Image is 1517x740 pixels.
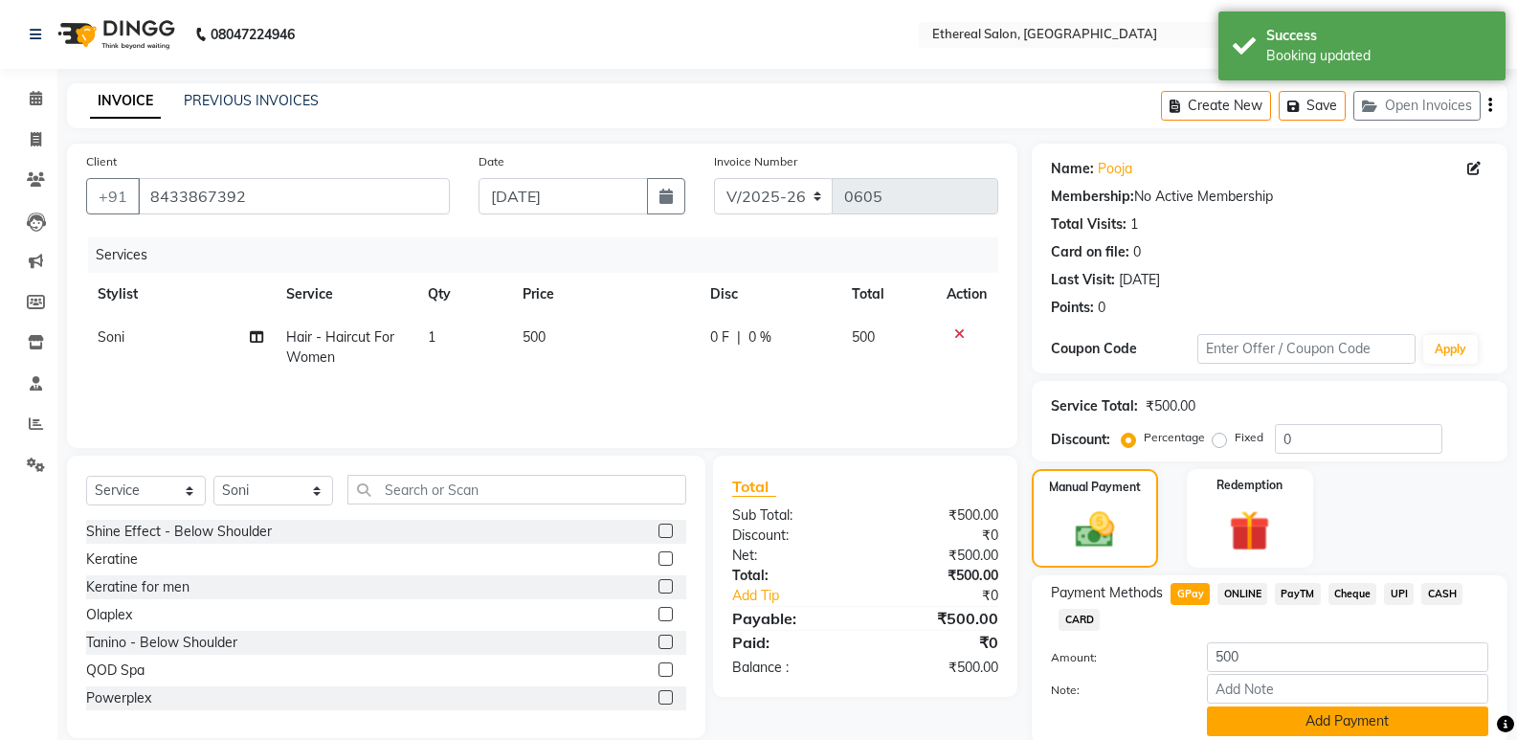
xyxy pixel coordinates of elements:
b: 08047224946 [211,8,295,61]
a: INVOICE [90,84,161,119]
div: Membership: [1051,187,1134,207]
div: Coupon Code [1051,339,1196,359]
span: CARD [1059,609,1100,631]
span: ONLINE [1217,583,1267,605]
label: Client [86,153,117,170]
th: Price [511,273,700,316]
img: _cash.svg [1063,507,1127,552]
img: logo [49,8,180,61]
label: Invoice Number [714,153,797,170]
div: [DATE] [1119,270,1160,290]
input: Search by Name/Mobile/Email/Code [138,178,450,214]
div: 0 [1098,298,1105,318]
div: Discount: [1051,430,1110,450]
div: 1 [1130,214,1138,235]
th: Qty [416,273,511,316]
th: Total [840,273,935,316]
a: Pooja [1098,159,1132,179]
div: Tanino - Below Shoulder [86,633,237,653]
th: Stylist [86,273,275,316]
input: Search or Scan [347,475,686,505]
div: Card on file: [1051,242,1129,262]
div: Total Visits: [1051,214,1127,235]
div: Balance : [718,658,865,678]
span: | [737,327,741,348]
span: GPay [1171,583,1210,605]
div: Shine Effect - Below Shoulder [86,522,272,542]
th: Service [275,273,416,316]
input: Amount [1207,642,1488,672]
div: ₹0 [890,586,1013,606]
span: Cheque [1328,583,1377,605]
button: Save [1279,91,1346,121]
a: PREVIOUS INVOICES [184,92,319,109]
span: 1 [428,328,435,346]
div: No Active Membership [1051,187,1488,207]
div: ₹500.00 [865,658,1013,678]
div: Discount: [718,526,865,546]
label: Note: [1037,682,1192,699]
div: ₹500.00 [865,546,1013,566]
span: CASH [1421,583,1462,605]
span: 500 [852,328,875,346]
button: Add Payment [1207,706,1488,736]
div: Service Total: [1051,396,1138,416]
label: Fixed [1235,429,1263,446]
img: _gift.svg [1216,505,1283,556]
div: Success [1266,26,1491,46]
div: QOD Spa [86,661,145,681]
div: Olaplex [86,605,132,625]
input: Enter Offer / Coupon Code [1197,334,1416,364]
div: Points: [1051,298,1094,318]
button: Open Invoices [1353,91,1481,121]
label: Date [479,153,504,170]
div: Name: [1051,159,1094,179]
label: Percentage [1144,429,1205,446]
div: Keratine [86,549,138,570]
div: Keratine for men [86,577,190,597]
span: PayTM [1275,583,1321,605]
div: ₹500.00 [1146,396,1195,416]
button: +91 [86,178,140,214]
div: Total: [718,566,865,586]
label: Redemption [1216,477,1283,494]
a: Add Tip [718,586,890,606]
span: Total [732,477,776,497]
input: Add Note [1207,674,1488,704]
label: Manual Payment [1049,479,1141,496]
th: Action [935,273,998,316]
div: Last Visit: [1051,270,1115,290]
span: 500 [523,328,546,346]
button: Create New [1161,91,1271,121]
div: Net: [718,546,865,566]
label: Amount: [1037,649,1192,666]
span: 0 F [710,327,729,348]
div: Booking updated [1266,46,1491,66]
button: Apply [1423,335,1478,364]
div: ₹0 [865,526,1013,546]
div: ₹500.00 [865,607,1013,630]
span: Payment Methods [1051,583,1163,603]
div: Payable: [718,607,865,630]
div: Powerplex [86,688,151,708]
div: ₹0 [865,631,1013,654]
div: ₹500.00 [865,566,1013,586]
span: 0 % [748,327,771,348]
div: 0 [1133,242,1141,262]
span: UPI [1384,583,1414,605]
span: Hair - Haircut For Women [286,328,394,366]
span: Soni [98,328,124,346]
div: Sub Total: [718,505,865,526]
th: Disc [699,273,840,316]
div: Services [88,237,1013,273]
div: Paid: [718,631,865,654]
div: ₹500.00 [865,505,1013,526]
